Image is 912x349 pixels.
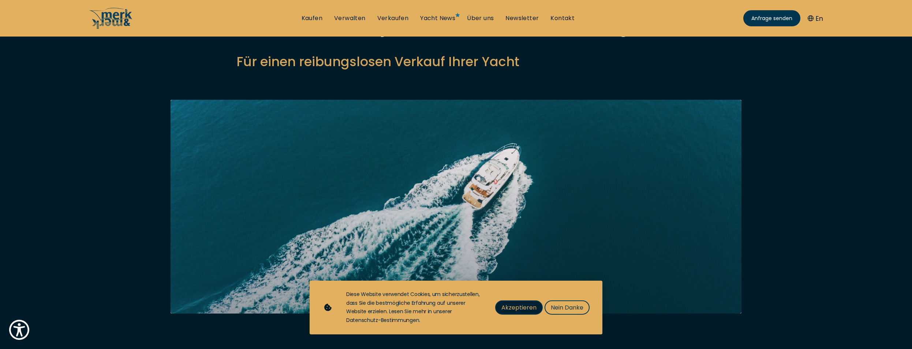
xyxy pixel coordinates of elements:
[495,300,543,315] button: Akzeptieren
[751,15,792,22] span: Anfrage senden
[346,290,481,325] div: Diese Website verwendet Cookies, um sicherzustellen, dass Sie die bestmögliche Erfahrung auf unse...
[420,14,455,22] a: Yacht News
[7,318,31,342] button: Show Accessibility Preferences
[808,14,823,23] button: En
[377,14,409,22] a: Verkaufen
[467,14,494,22] a: Über uns
[545,300,590,315] button: Nein Danke
[743,10,800,26] a: Anfrage senden
[302,14,322,22] a: Kaufen
[236,53,676,71] h2: Für einen reibungslosen Verkauf Ihrer Yacht
[501,303,537,312] span: Akzeptieren
[171,100,741,314] img: Merk&Merk
[505,14,539,22] a: Newsletter
[346,316,419,324] a: Datenschutz-Bestimmungen
[550,14,575,22] a: Kontakt
[334,14,366,22] a: Verwalten
[551,303,583,312] span: Nein Danke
